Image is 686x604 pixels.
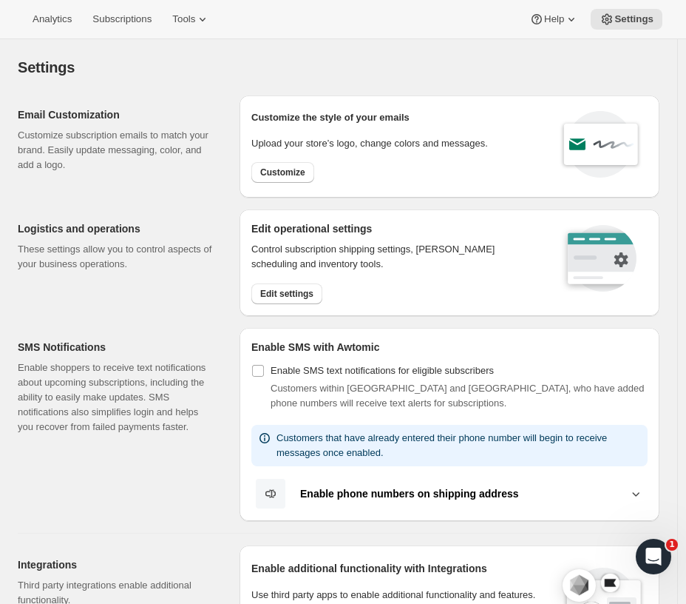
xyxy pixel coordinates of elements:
[251,110,410,125] p: Customize the style of your emails
[666,539,678,551] span: 1
[18,59,75,75] span: Settings
[271,365,494,376] span: Enable SMS text notifications for eligible subscribers
[251,340,648,355] h2: Enable SMS with Awtomic
[24,9,81,30] button: Analytics
[18,221,216,236] h2: Logistics and operations
[92,13,152,25] span: Subscriptions
[33,13,72,25] span: Analytics
[636,539,671,574] iframe: Intercom live chat
[591,9,662,30] button: Settings
[251,242,541,272] p: Control subscription shipping settings, [PERSON_NAME] scheduling and inventory tools.
[84,9,160,30] button: Subscriptions
[300,488,519,500] b: Enable phone numbers on shipping address
[260,167,305,178] span: Customize
[251,136,488,151] p: Upload your store’s logo, change colors and messages.
[276,431,642,460] p: Customers that have already entered their phone number will begin to receive messages once enabled.
[271,383,645,409] span: Customers within [GEOGRAPHIC_DATA] and [GEOGRAPHIC_DATA], who have added phone numbers will recei...
[251,162,314,183] button: Customize
[260,288,313,300] span: Edit settings
[251,561,548,576] h2: Enable additional functionality with Integrations
[18,557,216,572] h2: Integrations
[18,107,216,122] h2: Email Customization
[251,283,322,304] button: Edit settings
[18,128,216,172] p: Customize subscription emails to match your brand. Easily update messaging, color, and add a logo.
[163,9,219,30] button: Tools
[251,221,541,236] h2: Edit operational settings
[520,9,588,30] button: Help
[251,588,548,603] p: Use third party apps to enable additional functionality and features.
[18,340,216,355] h2: SMS Notifications
[544,13,564,25] span: Help
[18,242,216,272] p: These settings allow you to control aspects of your business operations.
[172,13,195,25] span: Tools
[251,478,648,509] button: Enable phone numbers on shipping address
[18,360,216,434] p: Enable shoppers to receive text notifications about upcoming subscriptions, including the ability...
[614,13,653,25] span: Settings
